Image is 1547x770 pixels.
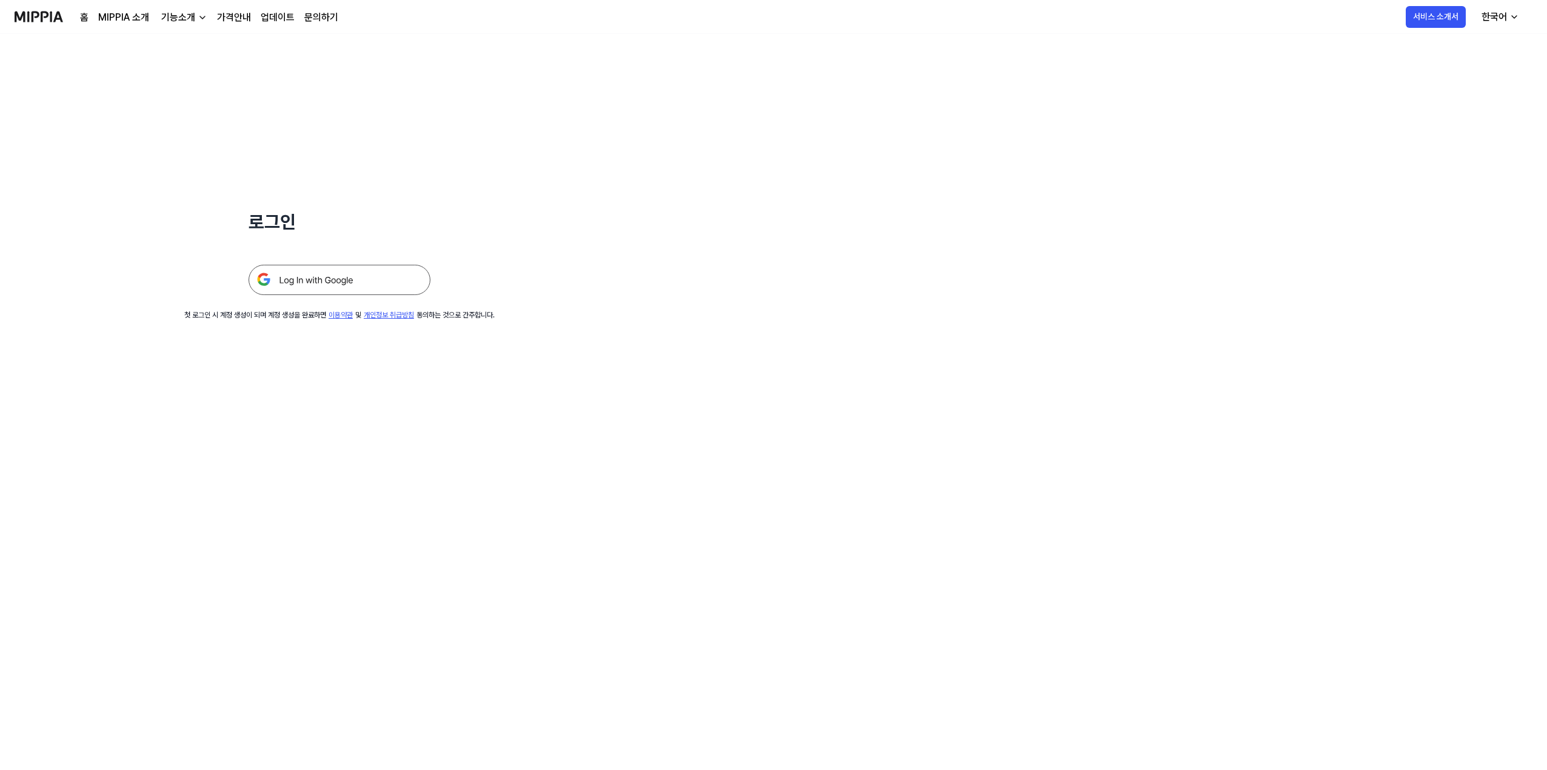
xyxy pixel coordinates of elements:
div: 첫 로그인 시 계정 생성이 되며 계정 생성을 완료하면 및 동의하는 것으로 간주합니다. [184,310,495,320]
a: 업데이트 [261,10,295,25]
a: 가격안내 [217,10,251,25]
button: 기능소개 [159,10,207,25]
div: 기능소개 [159,10,198,25]
div: 한국어 [1479,10,1509,24]
a: 문의하기 [304,10,338,25]
a: MIPPIA 소개 [98,10,149,25]
img: 구글 로그인 버튼 [249,265,430,295]
h1: 로그인 [249,208,430,236]
button: 한국어 [1472,5,1526,29]
a: 개인정보 취급방침 [364,311,414,319]
img: down [198,13,207,22]
button: 서비스 소개서 [1406,6,1466,28]
a: 홈 [80,10,89,25]
a: 이용약관 [329,311,353,319]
